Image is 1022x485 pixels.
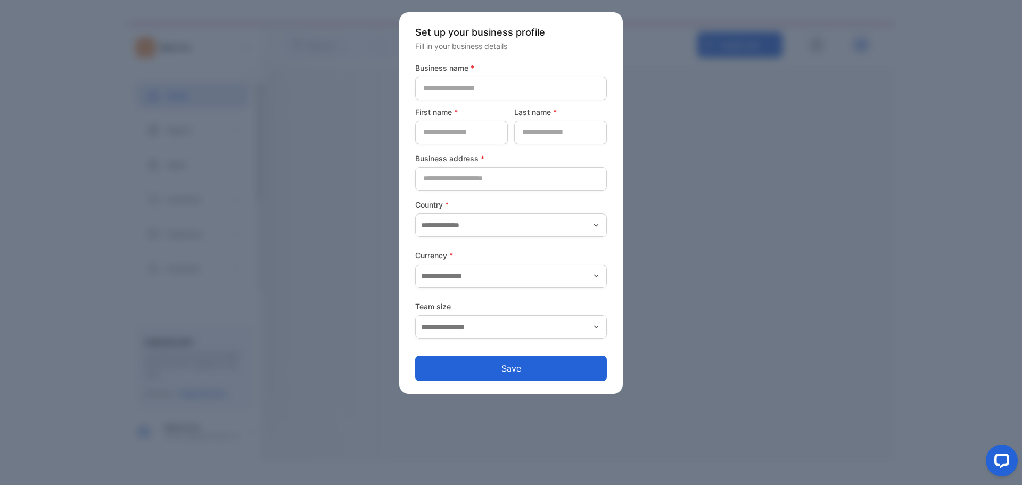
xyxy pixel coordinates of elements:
label: Team size [415,301,607,312]
iframe: LiveChat chat widget [977,440,1022,485]
p: Set up your business profile [415,25,607,39]
label: Last name [514,106,607,118]
label: First name [415,106,508,118]
label: Country [415,199,607,210]
p: Fill in your business details [415,40,607,52]
button: Save [415,356,607,381]
label: Business name [415,62,607,73]
label: Business address [415,153,607,164]
label: Currency [415,250,607,261]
